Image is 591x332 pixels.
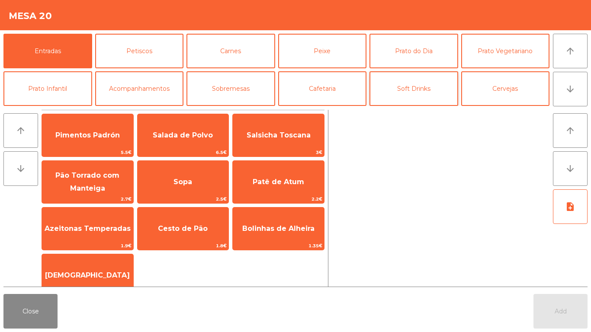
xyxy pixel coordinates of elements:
[553,34,588,68] button: arrow_upward
[233,195,324,203] span: 2.2€
[55,131,120,139] span: Pimentos Padrón
[55,171,119,192] span: Pão Torrado com Manteiga
[95,34,184,68] button: Petiscos
[278,71,367,106] button: Cafetaria
[3,294,58,329] button: Close
[565,201,575,212] i: note_add
[553,72,588,106] button: arrow_downward
[369,34,458,68] button: Prato do Dia
[461,34,550,68] button: Prato Vegetariano
[233,242,324,250] span: 1.35€
[42,195,133,203] span: 2.7€
[9,10,52,22] h4: Mesa 20
[186,71,275,106] button: Sobremesas
[565,84,575,94] i: arrow_downward
[565,46,575,56] i: arrow_upward
[3,71,92,106] button: Prato Infantil
[158,224,208,233] span: Cesto de Pão
[233,148,324,156] span: 3€
[565,125,575,136] i: arrow_upward
[247,131,311,139] span: Salsicha Toscana
[369,71,458,106] button: Soft Drinks
[3,34,92,68] button: Entradas
[95,71,184,106] button: Acompanhamentos
[45,224,131,233] span: Azeitonas Temperadas
[553,189,588,224] button: note_add
[461,71,550,106] button: Cervejas
[3,151,38,186] button: arrow_downward
[45,271,130,279] span: [DEMOGRAPHIC_DATA]
[186,34,275,68] button: Carnes
[242,224,315,233] span: Bolinhas de Alheira
[553,113,588,148] button: arrow_upward
[565,163,575,174] i: arrow_downward
[278,34,367,68] button: Peixe
[138,195,229,203] span: 2.5€
[3,113,38,148] button: arrow_upward
[42,148,133,156] span: 5.5€
[16,163,26,174] i: arrow_downward
[253,178,304,186] span: Patê de Atum
[173,178,192,186] span: Sopa
[138,242,229,250] span: 1.8€
[153,131,213,139] span: Salada de Polvo
[16,125,26,136] i: arrow_upward
[42,242,133,250] span: 1.9€
[553,151,588,186] button: arrow_downward
[138,148,229,156] span: 6.5€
